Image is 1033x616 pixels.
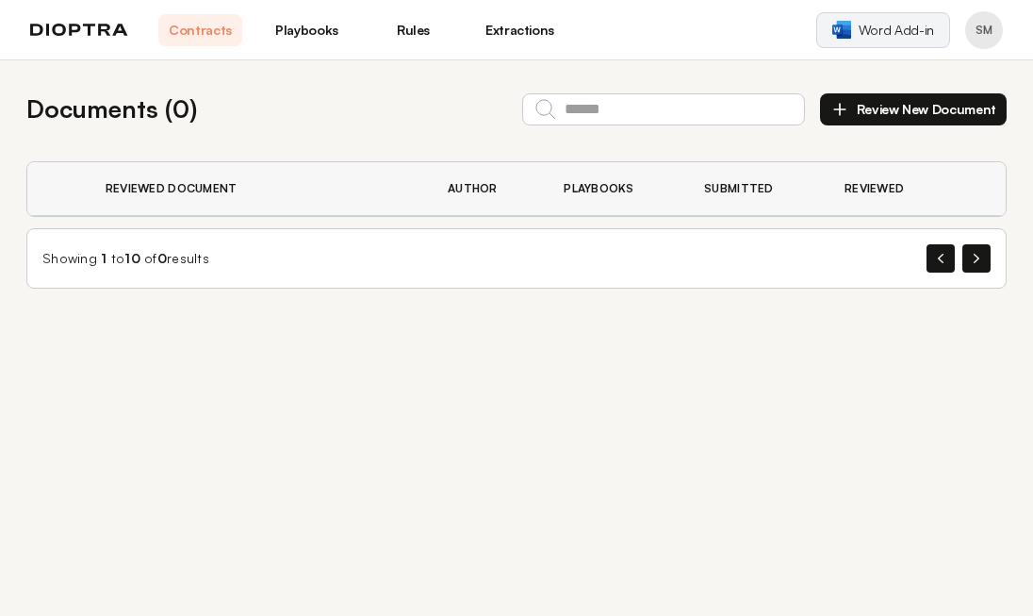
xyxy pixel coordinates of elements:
[816,12,950,48] a: Word Add-in
[158,14,242,46] a: Contracts
[832,21,851,39] img: word
[926,244,955,273] button: Previous
[42,249,209,268] div: Showing to of results
[101,250,107,266] span: 1
[822,162,950,216] th: Reviewed
[541,162,681,216] th: Playbooks
[820,93,1007,125] button: Review New Document
[265,14,349,46] a: Playbooks
[425,162,541,216] th: Author
[157,250,167,266] span: 0
[965,11,1003,49] button: Profile menu
[478,14,562,46] a: Extractions
[26,91,197,127] h2: Documents ( 0 )
[30,24,128,37] img: logo
[371,14,455,46] a: Rules
[83,162,425,216] th: Reviewed Document
[124,250,140,266] span: 10
[962,244,991,273] button: Next
[681,162,822,216] th: Submitted
[859,21,934,40] span: Word Add-in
